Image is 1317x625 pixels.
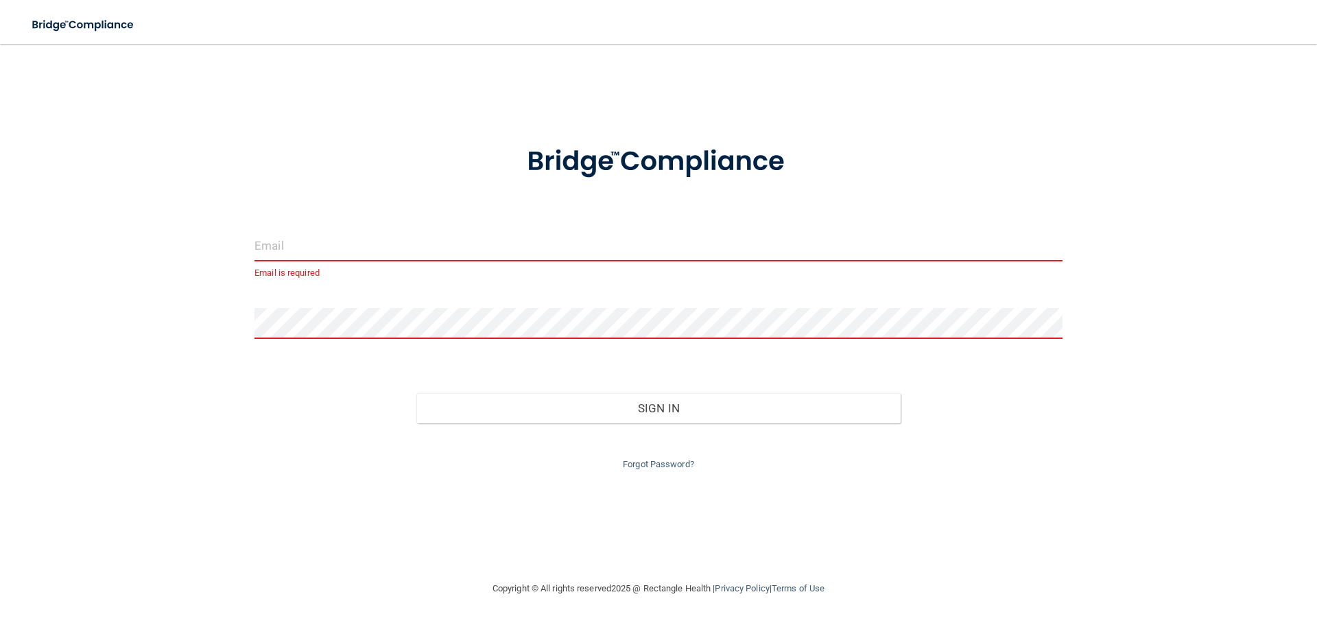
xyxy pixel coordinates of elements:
button: Sign In [416,393,901,423]
a: Privacy Policy [715,583,769,593]
a: Terms of Use [772,583,824,593]
div: Copyright © All rights reserved 2025 @ Rectangle Health | | [408,567,909,611]
a: Forgot Password? [623,459,694,469]
img: bridge_compliance_login_screen.278c3ca4.svg [21,11,147,39]
iframe: Drift Widget Chat Controller [1080,528,1301,582]
input: Email [254,231,1063,261]
img: bridge_compliance_login_screen.278c3ca4.svg [499,126,818,198]
p: Email is required [254,265,1063,281]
